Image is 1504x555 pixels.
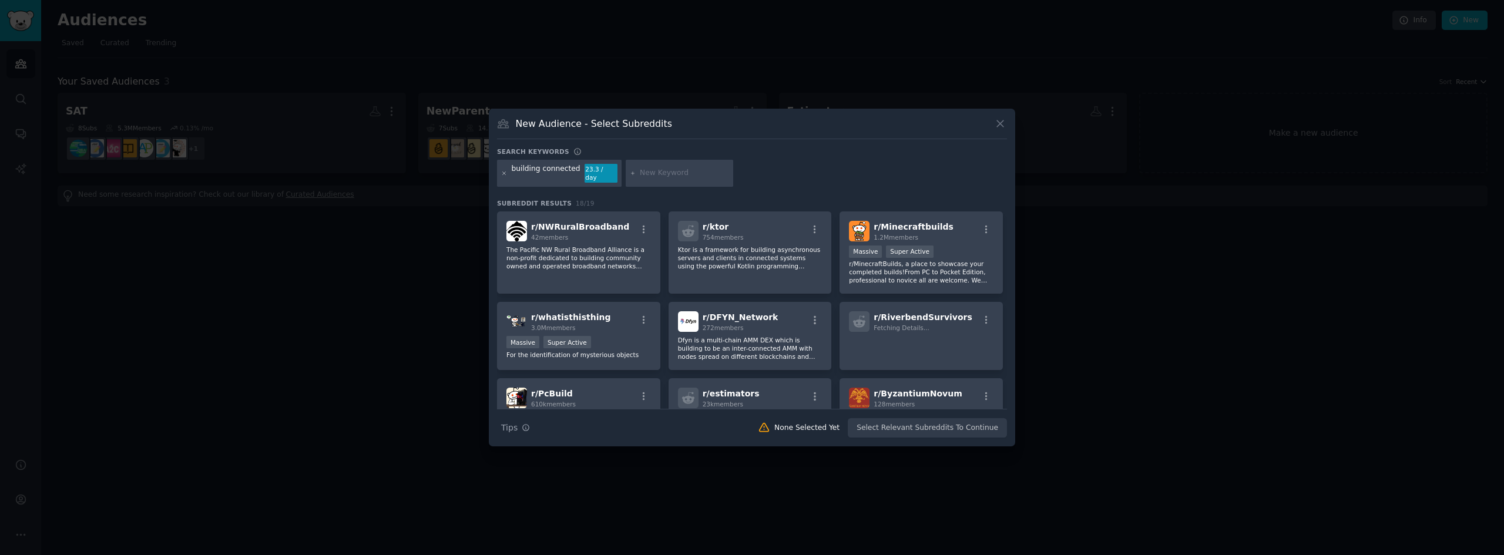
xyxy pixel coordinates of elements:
[531,389,573,398] span: r/ PcBuild
[497,147,569,156] h3: Search keywords
[703,234,744,241] span: 754 members
[678,245,822,270] p: Ktor is a framework for building asynchronous servers and clients in connected systems using the ...
[506,245,651,270] p: The Pacific NW Rural Broadband Alliance is a non-profit dedicated to building community owned and...
[703,222,729,231] span: r/ ktor
[849,388,869,408] img: ByzantiumNovum
[531,324,576,331] span: 3.0M members
[849,260,993,284] p: r/MinecraftBuilds, a place to showcase your completed builds!From PC to Pocket Edition, professio...
[531,234,568,241] span: 42 members
[531,401,576,408] span: 610k members
[849,245,882,258] div: Massive
[703,324,744,331] span: 272 members
[703,389,760,398] span: r/ estimators
[531,222,629,231] span: r/ NWRuralBroadband
[576,200,595,207] span: 18 / 19
[506,336,539,348] div: Massive
[640,168,729,179] input: New Keyword
[774,423,840,433] div: None Selected Yet
[543,336,591,348] div: Super Active
[874,401,915,408] span: 128 members
[506,388,527,408] img: PcBuild
[849,221,869,241] img: Minecraftbuilds
[501,422,518,434] span: Tips
[678,311,699,332] img: DFYN_Network
[874,234,918,241] span: 1.2M members
[874,222,954,231] span: r/ Minecraftbuilds
[531,312,610,322] span: r/ whatisthisthing
[874,324,929,331] span: Fetching Details...
[497,418,534,438] button: Tips
[585,164,617,183] div: 23.3 / day
[874,312,972,322] span: r/ RiverbendSurvivors
[516,117,672,130] h3: New Audience - Select Subreddits
[497,199,572,207] span: Subreddit Results
[512,164,580,183] div: building connected
[506,351,651,359] p: For the identification of mysterious objects
[886,245,934,258] div: Super Active
[703,312,778,322] span: r/ DFYN_Network
[678,336,822,361] p: Dfyn is a multi-chain AMM DEX which is building to be an inter-connected AMM with nodes spread on...
[506,311,527,332] img: whatisthisthing
[506,221,527,241] img: NWRuralBroadband
[874,389,962,398] span: r/ ByzantiumNovum
[703,401,743,408] span: 23k members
